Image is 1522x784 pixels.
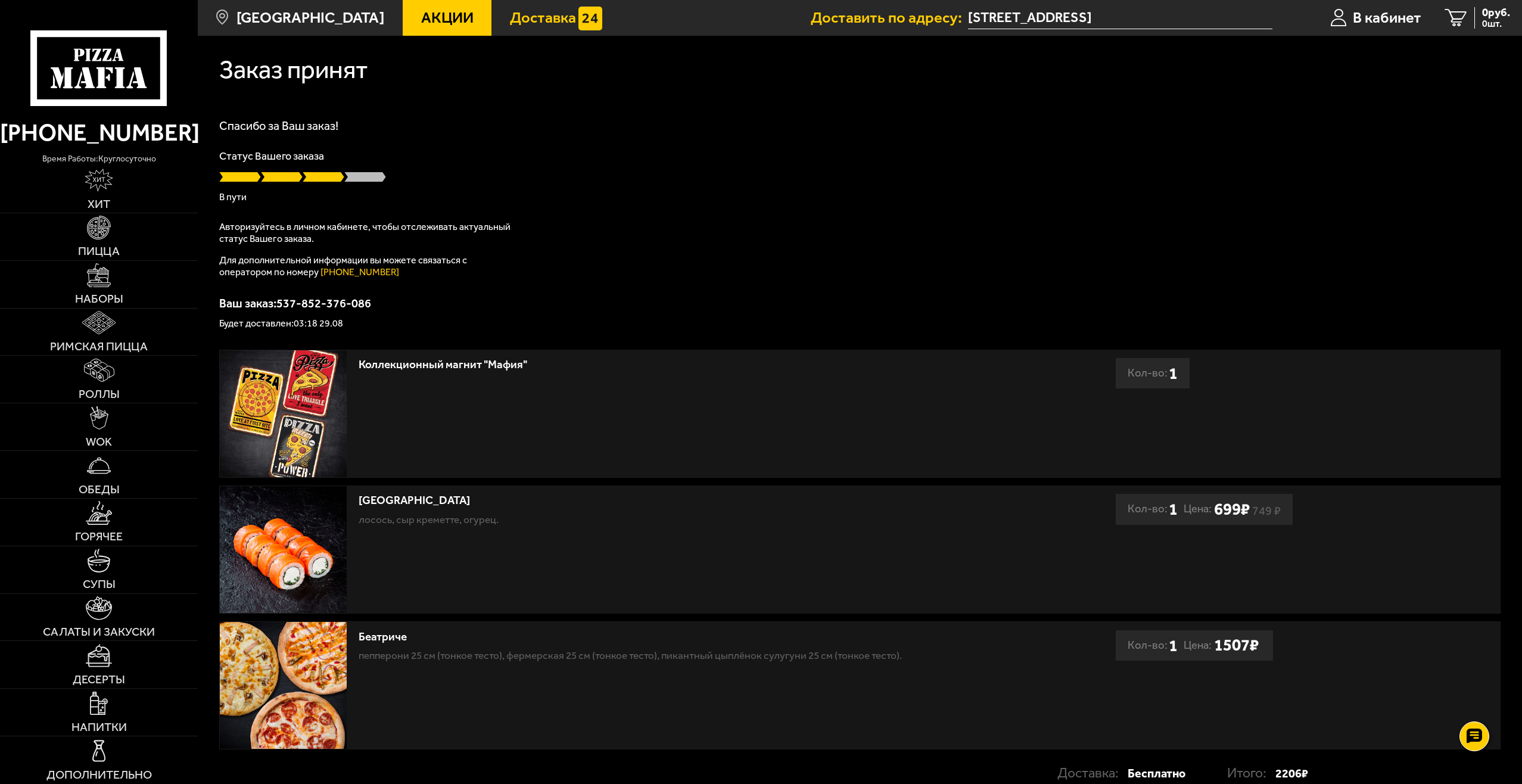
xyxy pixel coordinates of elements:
span: Ленинградская область, Всеволожский район, Заневское городское поселение, Кудрово, Австрийская ул... [968,7,1272,29]
b: 1 [1169,630,1178,661]
span: Обеды [79,484,120,496]
span: Доставка [510,10,576,26]
span: Доставить по адресу: [811,10,968,26]
p: Статус Вашего заказа [219,151,1501,161]
span: 0 руб. [1482,7,1510,18]
div: Кол-во: [1128,358,1178,388]
s: 749 ₽ [1252,507,1281,515]
span: Римская пицца [50,341,148,353]
span: Супы [83,578,116,590]
span: В кабинет [1353,10,1421,26]
span: Напитки [71,721,127,733]
a: [PHONE_NUMBER] [320,266,399,278]
div: Коллекционный магнит "Мафия" [359,358,959,372]
b: 1 [1169,494,1178,524]
span: [GEOGRAPHIC_DATA] [236,10,384,26]
b: 699 ₽ [1214,499,1250,519]
div: Кол-во: [1128,494,1178,524]
div: Беатриче [359,630,959,644]
img: 15daf4d41897b9f0e9f617042186c801.svg [578,7,602,30]
span: Пицца [78,245,120,257]
span: Десерты [73,674,125,686]
span: Цена: [1184,630,1212,661]
span: Роллы [79,388,120,400]
h1: Заказ принят [219,57,368,83]
span: Цена: [1184,494,1212,524]
span: Хит [88,198,110,210]
p: Авторизуйтесь в личном кабинете, чтобы отслеживать актуальный статус Вашего заказа. [219,221,517,245]
span: WOK [86,436,112,448]
input: Ваш адрес доставки [968,7,1272,29]
p: В пути [219,192,1501,202]
div: Кол-во: [1128,630,1178,661]
b: 1 [1169,358,1178,388]
p: лосось, Сыр креметте, огурец. [359,512,959,528]
span: Горячее [75,531,123,543]
h1: Спасибо за Ваш заказ! [219,120,1501,132]
p: Будет доставлен: 03:18 29.08 [219,319,1501,328]
span: 0 шт. [1482,19,1510,29]
span: Салаты и закуски [43,626,155,638]
span: Наборы [75,293,123,305]
b: 1507 ₽ [1214,635,1259,655]
span: Акции [421,10,474,26]
p: Пепперони 25 см (тонкое тесто), Фермерская 25 см (тонкое тесто), Пикантный цыплёнок сулугуни 25 с... [359,648,959,664]
p: Для дополнительной информации вы можете связаться с оператором по номеру [219,254,517,278]
p: Ваш заказ: 537-852-376-086 [219,297,1501,309]
div: [GEOGRAPHIC_DATA] [359,494,959,508]
span: Дополнительно [46,769,152,781]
